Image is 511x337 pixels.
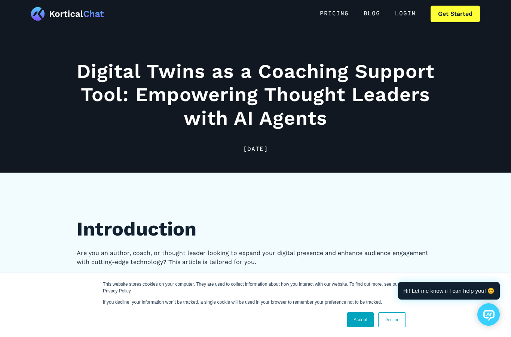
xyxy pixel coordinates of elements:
[312,6,356,22] a: Pricing
[77,218,434,241] h1: Introduction
[378,312,406,327] a: Decline
[103,299,408,306] p: If you decline, your information won’t be tracked, a single cookie will be used in your browser t...
[77,60,434,130] h1: Digital Twins as a Coaching Support Tool: Empowering Thought Leaders with AI Agents
[77,249,434,267] p: Are you an author, coach, or thought leader looking to expand your digital presence and enhance a...
[431,6,480,22] a: Get Started
[388,6,423,22] a: Login
[77,145,434,154] div: [DATE]
[347,312,374,327] a: Accept
[356,6,388,22] a: Blog
[103,281,408,294] p: This website stores cookies on your computer. They are used to collect information about how you ...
